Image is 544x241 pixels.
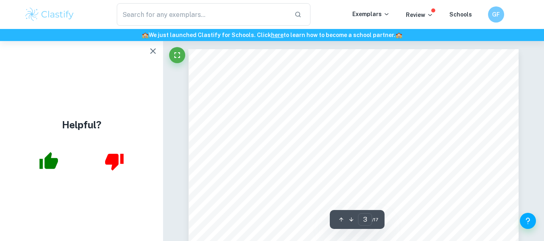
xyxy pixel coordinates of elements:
[352,10,390,19] p: Exemplars
[2,31,542,39] h6: We just launched Clastify for Schools. Click to learn how to become a school partner.
[372,216,378,223] span: / 17
[24,6,75,23] img: Clastify logo
[169,47,185,63] button: Fullscreen
[117,3,288,26] input: Search for any exemplars...
[488,6,504,23] button: GF
[406,10,433,19] p: Review
[271,32,283,38] a: here
[491,10,501,19] h6: GF
[449,11,472,18] a: Schools
[62,117,101,132] h4: Helpful?
[142,32,149,38] span: 🏫
[395,32,402,38] span: 🏫
[520,213,536,229] button: Help and Feedback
